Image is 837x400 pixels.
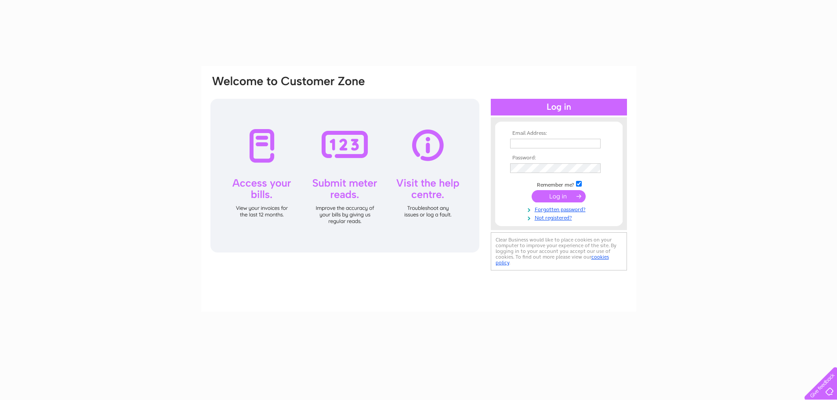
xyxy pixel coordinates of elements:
td: Remember me? [508,180,610,188]
a: cookies policy [496,254,609,266]
th: Password: [508,155,610,161]
a: Forgotten password? [510,205,610,213]
input: Submit [532,190,586,202]
a: Not registered? [510,213,610,221]
div: Clear Business would like to place cookies on your computer to improve your experience of the sit... [491,232,627,270]
th: Email Address: [508,130,610,137]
